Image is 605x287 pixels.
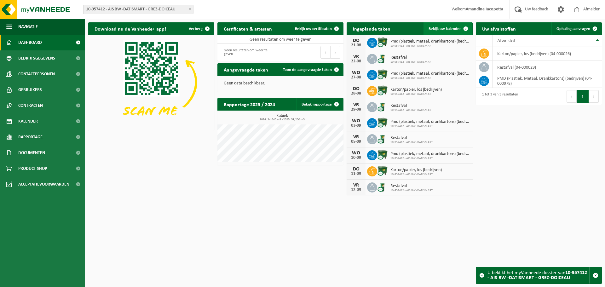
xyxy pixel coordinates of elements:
[377,133,388,144] img: WB-0140-CU
[390,76,470,80] span: 10-957412 - AIS BW -DATISMART
[350,107,362,112] div: 29-08
[350,156,362,160] div: 10-09
[320,46,331,59] button: Previous
[377,37,388,48] img: WB-1100-CU
[295,27,332,31] span: Bekijk uw certificaten
[278,63,343,76] a: Toon de aangevraagde taken
[217,35,343,44] td: Geen resultaten om weer te geven
[88,22,172,35] h2: Download nu de Vanheede+ app!
[18,176,69,192] span: Acceptatievoorwaarden
[18,66,55,82] span: Contactpersonen
[350,70,362,75] div: WO
[423,22,472,35] a: Bekijk uw kalender
[487,267,589,284] div: U bekijkt het myVanheede dossier van
[567,90,577,103] button: Previous
[377,69,388,80] img: WB-1100-CU
[331,46,340,59] button: Next
[221,118,343,121] span: 2024: 24,640 m3 - 2025: 59,200 m3
[390,135,433,141] span: Restafval
[18,129,43,145] span: Rapportage
[390,39,470,44] span: Pmd (plastiek, metaal, drankkartons) (bedrijven)
[217,63,274,76] h2: Aangevraagde taken
[350,140,362,144] div: 05-09
[350,102,362,107] div: VR
[390,173,442,176] span: 10-957412 - AIS BW -DATISMART
[350,151,362,156] div: WO
[556,27,590,31] span: Ophaling aanvragen
[350,123,362,128] div: 03-09
[377,117,388,128] img: WB-1100-CU
[350,75,362,80] div: 27-08
[493,47,602,60] td: karton/papier, los (bedrijven) (04-000026)
[390,152,470,157] span: Pmd (plastiek, metaal, drankkartons) (bedrijven)
[189,27,203,31] span: Verberg
[390,119,470,124] span: Pmd (plastiek, metaal, drankkartons) (bedrijven)
[377,101,388,112] img: WB-0140-CU
[350,135,362,140] div: VR
[350,59,362,64] div: 22-08
[476,22,522,35] h2: Uw afvalstoffen
[350,91,362,96] div: 28-08
[390,44,470,48] span: 10-957412 - AIS BW -DATISMART
[18,98,43,113] span: Contracten
[390,189,433,192] span: 10-957412 - AIS BW -DATISMART
[577,90,589,103] button: 1
[390,108,433,112] span: 10-957412 - AIS BW -DATISMART
[390,55,433,60] span: Restafval
[589,90,599,103] button: Next
[350,172,362,176] div: 11-09
[487,270,587,280] strong: 10-957412 - AIS BW -DATISMART - GREZ-DOICEAU
[466,7,503,12] strong: Amandine Iacopetta
[18,145,45,161] span: Documenten
[429,27,461,31] span: Bekijk uw kalender
[88,35,214,129] img: Download de VHEPlus App
[18,19,38,35] span: Navigatie
[390,87,442,92] span: Karton/papier, los (bedrijven)
[350,54,362,59] div: VR
[390,124,470,128] span: 10-957412 - AIS BW -DATISMART
[390,184,433,189] span: Restafval
[390,71,470,76] span: Pmd (plastiek, metaal, drankkartons) (bedrijven)
[350,183,362,188] div: VR
[497,38,515,43] span: Afvalstof
[18,113,38,129] span: Kalender
[390,60,433,64] span: 10-957412 - AIS BW -DATISMART
[390,157,470,160] span: 10-957412 - AIS BW -DATISMART
[18,50,55,66] span: Bedrijfsgegevens
[84,5,193,14] span: 10-957412 - AIS BW -DATISMART - GREZ-DOICEAU
[350,118,362,123] div: WO
[184,22,214,35] button: Verberg
[377,181,388,192] img: WB-0140-CU
[18,82,42,98] span: Gebruikers
[390,168,442,173] span: Karton/papier, los (bedrijven)
[217,98,281,110] h2: Rapportage 2025 / 2024
[493,60,602,74] td: restafval (04-000029)
[493,74,602,88] td: PMD (Plastiek, Metaal, Drankkartons) (bedrijven) (04-000978)
[390,103,433,108] span: Restafval
[347,22,397,35] h2: Ingeplande taken
[18,161,47,176] span: Product Shop
[350,188,362,192] div: 12-09
[350,38,362,43] div: DO
[350,43,362,48] div: 21-08
[551,22,601,35] a: Ophaling aanvragen
[350,167,362,172] div: DO
[377,85,388,96] img: WB-1100-CU
[377,149,388,160] img: WB-1100-CU
[221,114,343,121] h3: Kubiek
[479,89,518,103] div: 1 tot 3 van 3 resultaten
[377,165,388,176] img: WB-1100-CU
[350,86,362,91] div: DO
[290,22,343,35] a: Bekijk uw certificaten
[224,81,337,86] p: Geen data beschikbaar.
[297,98,343,111] a: Bekijk rapportage
[283,68,332,72] span: Toon de aangevraagde taken
[377,53,388,64] img: WB-0140-CU
[390,141,433,144] span: 10-957412 - AIS BW -DATISMART
[390,92,442,96] span: 10-957412 - AIS BW -DATISMART
[83,5,193,14] span: 10-957412 - AIS BW -DATISMART - GREZ-DOICEAU
[18,35,42,50] span: Dashboard
[221,45,277,59] div: Geen resultaten om weer te geven
[217,22,278,35] h2: Certificaten & attesten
